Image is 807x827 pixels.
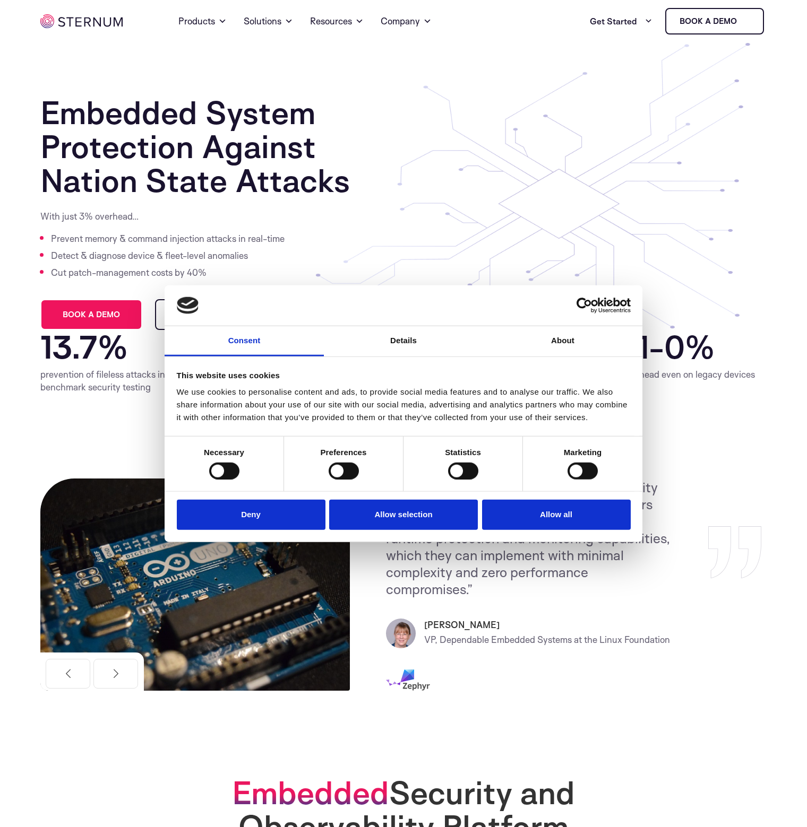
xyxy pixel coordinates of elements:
a: Consent [165,326,324,356]
a: Usercentrics Cookiebot - opens in a new window [538,298,631,314]
h1: Embedded System Protection Against Nation State Attacks [40,95,384,197]
a: Book a demo [40,299,142,330]
a: About [483,326,642,356]
li: Cut patch-management costs by 40% [51,264,287,281]
img: logo [177,297,199,314]
li: Prevent memory & command injection attacks in real-time [51,230,287,247]
img: Kate Stewart [386,619,416,648]
strong: Preferences [321,448,367,457]
button: Next [93,659,138,689]
span: % [98,330,193,364]
span: 13.7 [40,330,98,364]
a: Get Started [590,11,653,32]
div: This website uses cookies [177,369,631,382]
h6: [PERSON_NAME] [424,619,670,631]
button: Allow selection [329,500,478,530]
strong: Statistics [445,448,481,457]
a: Details [324,326,483,356]
a: Take a Platform Tour [155,299,298,330]
img: sternum iot [40,14,123,28]
a: Company [381,2,432,40]
button: Previous [46,659,90,689]
span: % [685,330,767,364]
a: Resources [310,2,364,40]
p: With just 3% overhead… [40,210,287,223]
li: Detect & diagnose device & fleet-level anomalies [51,247,287,264]
a: Solutions [244,2,293,40]
p: VP, Dependable Embedded Systems at the Linux Foundation [424,631,670,648]
div: overhead even on legacy devices [610,368,767,381]
a: Products [178,2,227,40]
img: VP, Dependable Embedded Systems at the Linux Foundation [40,478,350,691]
span: Embedded [232,772,389,812]
strong: Marketing [564,448,602,457]
strong: Necessary [204,448,244,457]
button: Deny [177,500,325,530]
button: Allow all [482,500,631,530]
img: VP, Dependable Embedded Systems at the Linux Foundation [386,669,430,691]
img: sternum iot [741,17,750,25]
span: 0 [664,330,685,364]
span: Book a demo [63,311,120,318]
div: prevention of fileless attacks in benchmark security testing [40,368,193,394]
a: Book a demo [665,8,764,34]
div: We use cookies to personalise content and ads, to provide social media features and to analyse ou... [177,386,631,424]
